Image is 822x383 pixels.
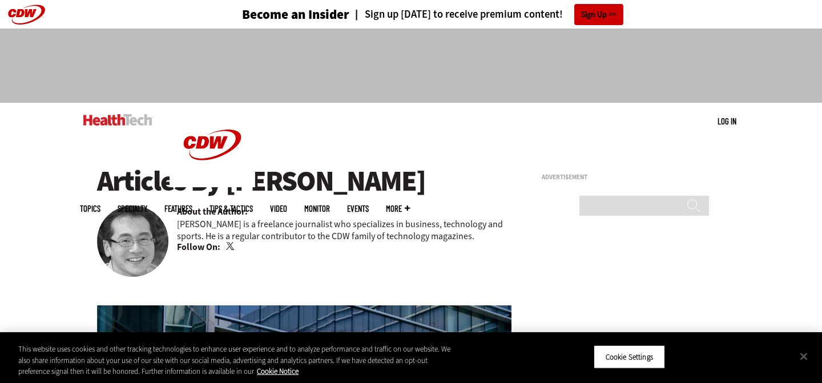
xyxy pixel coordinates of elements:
[257,366,299,376] a: More information about your privacy
[386,204,410,213] span: More
[349,9,563,20] a: Sign up [DATE] to receive premium content!
[18,344,452,377] div: This website uses cookies and other tracking technologies to enhance user experience and to analy...
[80,204,100,213] span: Topics
[242,8,349,21] h3: Become an Insider
[574,4,623,25] a: Sign Up
[199,8,349,21] a: Become an Insider
[170,103,255,187] img: Home
[164,204,192,213] a: Features
[718,115,736,127] div: User menu
[177,241,220,253] b: Follow On:
[791,344,816,369] button: Close
[226,242,236,251] a: Twitter
[718,116,736,126] a: Log in
[118,204,147,213] span: Specialty
[594,345,665,369] button: Cookie Settings
[83,114,152,126] img: Home
[170,178,255,190] a: CDW
[177,218,511,242] p: [PERSON_NAME] is a freelance journalist who specializes in business, technology and sports. He is...
[209,204,253,213] a: Tips & Tactics
[304,204,330,213] a: MonITor
[270,204,287,213] a: Video
[347,204,369,213] a: Events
